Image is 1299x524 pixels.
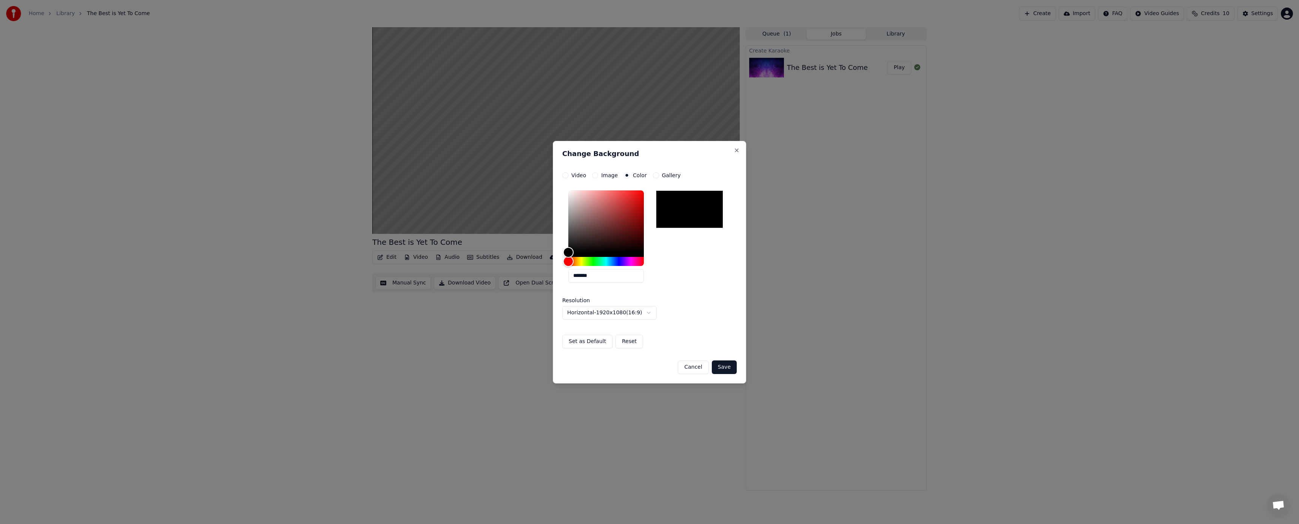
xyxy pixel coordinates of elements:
[678,360,708,374] button: Cancel
[712,360,737,374] button: Save
[562,298,638,303] label: Resolution
[562,335,612,348] button: Set as Default
[601,173,618,178] label: Image
[568,190,644,252] div: Color
[568,257,644,266] div: Hue
[562,150,737,157] h2: Change Background
[616,335,643,348] button: Reset
[571,173,586,178] label: Video
[633,173,647,178] label: Color
[662,173,681,178] label: Gallery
